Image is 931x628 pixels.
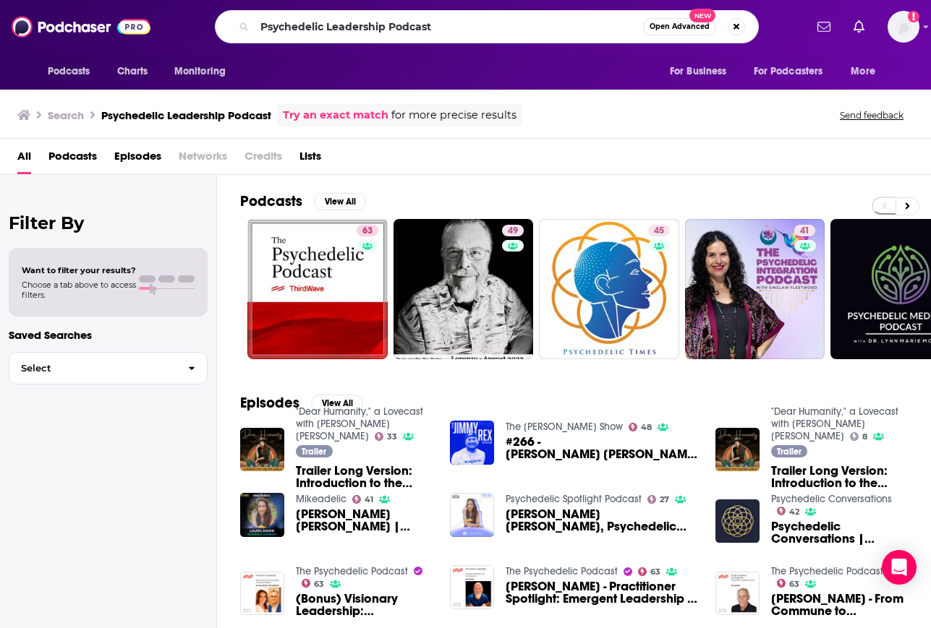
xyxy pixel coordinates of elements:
[641,424,652,431] span: 48
[299,145,321,174] a: Lists
[643,18,716,35] button: Open AdvancedNew
[240,572,284,616] img: (Bonus) Visionary Leadership: Revolutionize Executive Coaching Through Psychedelics
[296,508,433,533] span: [PERSON_NAME] [PERSON_NAME] | Microdosing Mentor, Speaker, Transformational Coach & Host of The P...
[638,567,661,576] a: 63
[296,493,347,505] a: Mikeadelic
[754,61,823,82] span: For Podcasters
[650,23,710,30] span: Open Advanced
[506,436,698,460] span: #266 - [PERSON_NAME] [PERSON_NAME] - Host "The Psychedelic Leadership Podcast" Shares Sacred Less...
[629,423,652,431] a: 48
[117,61,148,82] span: Charts
[771,465,908,489] a: Trailer Long Version: Introduction to the Psychedelic Leadership Podcast
[22,265,136,275] span: Want to filter your results?
[357,225,378,236] a: 63
[311,395,363,412] button: View All
[314,581,324,588] span: 63
[12,13,150,40] a: Podchaser - Follow, Share and Rate Podcasts
[660,496,669,503] span: 27
[794,225,815,236] a: 41
[240,394,363,412] a: EpisodesView All
[800,224,809,238] span: 41
[506,580,698,605] span: [PERSON_NAME] - Practitioner Spotlight: Emergent Leadership in the Psychedelic Era
[789,509,799,515] span: 42
[302,447,326,456] span: Trailer
[302,579,325,588] a: 63
[777,507,800,515] a: 42
[715,572,760,616] img: Paul Karasik - From Commune to Corporate: A Psychedelic Leadership Journey
[9,212,208,233] h2: Filter By
[771,520,908,545] a: Psychedelic Conversations | Shiri Godasi - Psychedelic Leadership #57
[850,432,868,441] a: 8
[365,496,373,503] span: 41
[296,508,433,533] a: Laura Dawn | Microdosing Mentor, Speaker, Transformational Coach & Host of The Psychedelic Leader...
[789,581,799,588] span: 63
[391,107,516,124] span: for more precise results
[654,224,664,238] span: 45
[296,593,433,617] a: (Bonus) Visionary Leadership: Revolutionize Executive Coaching Through Psychedelics
[179,145,227,174] span: Networks
[888,11,919,43] span: Logged in as ebolden
[660,58,745,85] button: open menu
[387,434,397,440] span: 33
[882,550,917,585] div: Open Intercom Messenger
[648,225,670,236] a: 45
[375,432,398,441] a: 33
[240,394,299,412] h2: Episodes
[647,495,670,504] a: 27
[48,61,90,82] span: Podcasts
[9,328,208,342] p: Saved Searches
[908,11,919,22] svg: Add a profile image
[240,192,366,210] a: PodcastsView All
[771,593,908,617] span: [PERSON_NAME] - From Commune to Corporate: A Psychedelic Leadership Journey
[245,145,282,174] span: Credits
[771,493,892,505] a: Psychedelic Conversations
[174,61,226,82] span: Monitoring
[450,565,494,609] img: Dave Schoof - Practitioner Spotlight: Emergent Leadership in the Psychedelic Era
[314,193,366,210] button: View All
[812,14,836,39] a: Show notifications dropdown
[744,58,844,85] button: open menu
[9,364,177,373] span: Select
[502,225,524,236] a: 49
[394,219,534,359] a: 49
[506,493,642,505] a: Psychedelic Spotlight Podcast
[506,565,618,577] a: The Psychedelic Podcast
[352,495,374,504] a: 41
[715,428,760,472] img: Trailer Long Version: Introduction to the Psychedelic Leadership Podcast
[38,58,109,85] button: open menu
[240,428,284,472] img: Trailer Long Version: Introduction to the Psychedelic Leadership Podcast
[48,145,97,174] a: Podcasts
[836,109,908,121] button: Send feedback
[771,520,908,545] span: Psychedelic Conversations | [PERSON_NAME] - Psychedelic Leadership #57
[17,145,31,174] a: All
[255,15,643,38] input: Search podcasts, credits, & more...
[240,493,284,537] a: Laura Dawn | Microdosing Mentor, Speaker, Transformational Coach & Host of The Psychedelic Leader...
[650,569,660,575] span: 63
[296,565,408,577] a: The Psychedelic Podcast
[506,421,623,433] a: The Jimmy Rex Show
[114,145,161,174] span: Episodes
[848,14,870,39] a: Show notifications dropdown
[851,61,875,82] span: More
[296,465,433,489] a: Trailer Long Version: Introduction to the Psychedelic Leadership Podcast
[508,224,518,238] span: 49
[777,447,802,456] span: Trailer
[689,9,715,22] span: New
[715,499,760,543] img: Psychedelic Conversations | Shiri Godasi - Psychedelic Leadership #57
[670,61,727,82] span: For Business
[450,421,494,465] img: #266 - Laura Dawn - Host "The Psychedelic Leadership Podcast" Shares Sacred Lessons Learned From ...
[888,11,919,43] img: User Profile
[247,219,388,359] a: 63
[771,565,883,577] a: The Psychedelic Podcast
